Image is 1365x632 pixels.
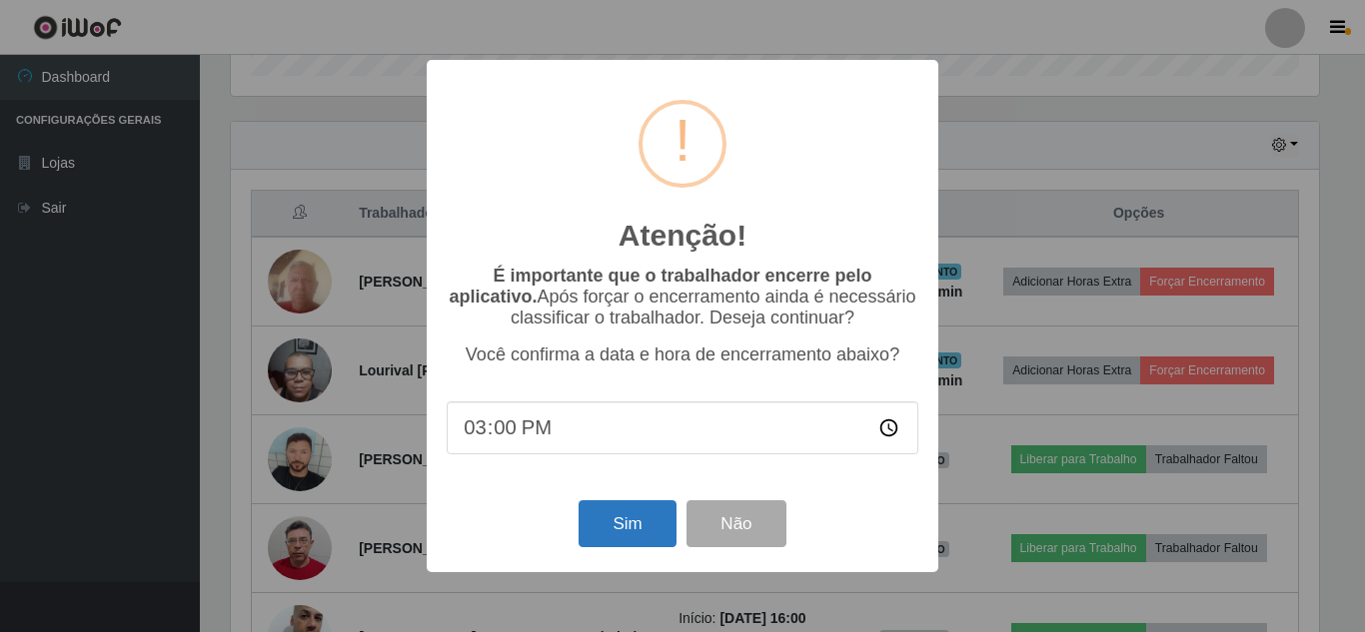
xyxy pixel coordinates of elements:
h2: Atenção! [619,218,746,254]
b: É importante que o trabalhador encerre pelo aplicativo. [449,266,871,307]
button: Não [686,500,785,547]
button: Sim [579,500,676,547]
p: Você confirma a data e hora de encerramento abaixo? [447,344,918,365]
p: Após forçar o encerramento ainda é necessário classificar o trabalhador. Deseja continuar? [447,266,918,328]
